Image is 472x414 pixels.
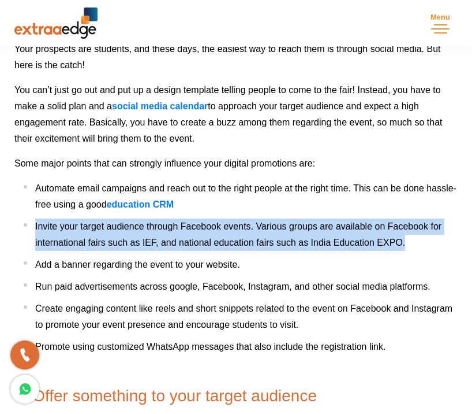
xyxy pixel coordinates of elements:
button: Toggle navigation [423,6,458,40]
span: Automate email campaigns and reach out to the right people at the right time. This can be done ha... [35,183,456,209]
span: 4. Offer something to your target audience [14,387,317,405]
span: Add a banner regarding the event to your website. [35,260,240,269]
span: to approach your target audience and expect a high engagement rate. Basically, you have to create... [14,101,442,143]
span: Create engaging content like reels and short snippets related to the event on Facebook and Instag... [35,304,452,330]
a: education CRM [107,199,174,209]
span: Promote using customized WhatsApp messages that also include the registration link. [35,342,385,352]
span: Run paid advertisements across google, Facebook, Instagram, and other social media platforms. [35,282,430,291]
span: You can’t just go out and put up a design template telling people to come to the fair! Instead, y... [14,85,441,111]
span: Invite your target audience through Facebook events. Various groups are available on Facebook for... [35,221,441,247]
a: social media calendar [112,101,208,111]
span: Some major points that can strongly influence your digital promotions are: [14,158,315,168]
